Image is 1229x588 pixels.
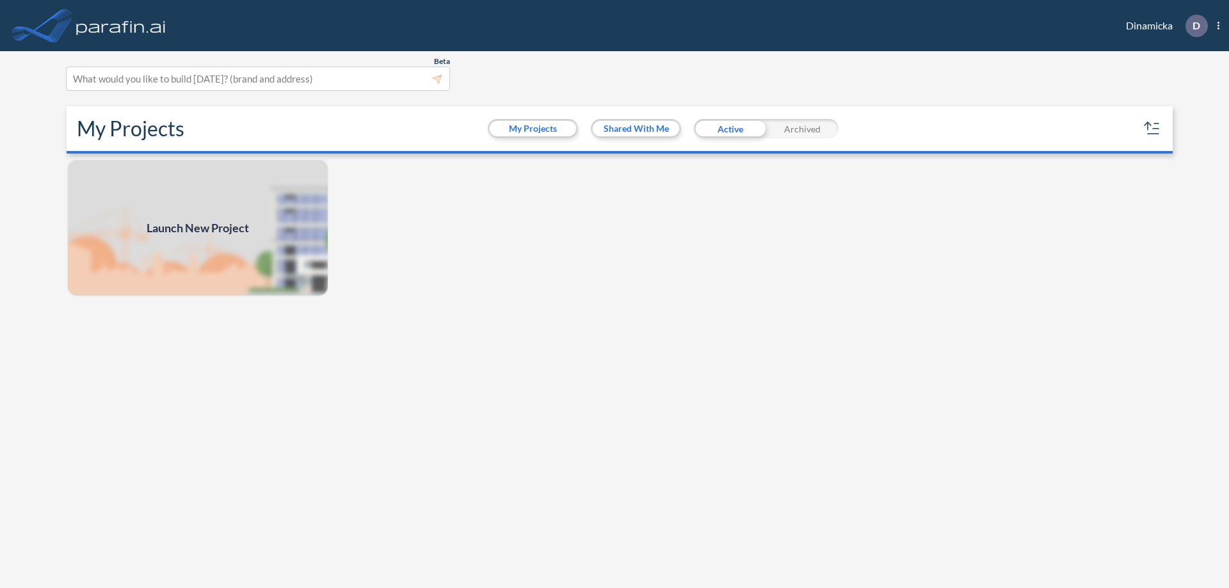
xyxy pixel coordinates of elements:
[1193,20,1200,31] p: D
[434,56,450,67] span: Beta
[593,121,679,136] button: Shared With Me
[67,159,329,297] a: Launch New Project
[77,116,184,141] h2: My Projects
[490,121,576,136] button: My Projects
[694,119,766,138] div: Active
[74,13,168,38] img: logo
[1142,118,1162,139] button: sort
[147,219,249,237] span: Launch New Project
[766,119,839,138] div: Archived
[1107,15,1219,37] div: Dinamicka
[67,159,329,297] img: add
